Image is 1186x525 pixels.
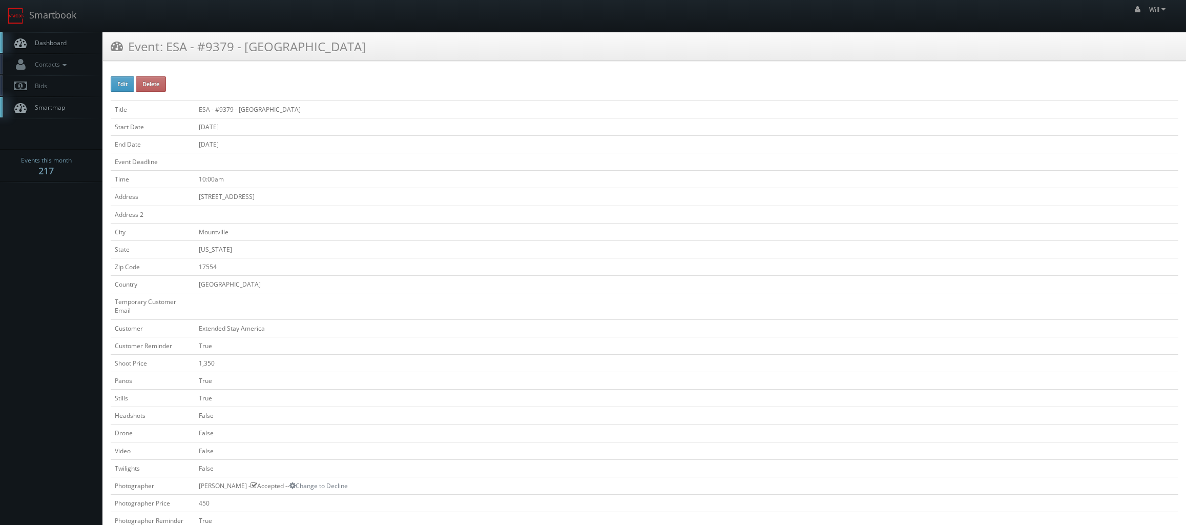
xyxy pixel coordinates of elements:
[195,276,1178,293] td: [GEOGRAPHIC_DATA]
[195,258,1178,275] td: 17554
[289,481,348,490] a: Change to Decline
[111,337,195,354] td: Customer Reminder
[111,477,195,494] td: Photographer
[195,188,1178,206] td: [STREET_ADDRESS]
[111,372,195,389] td: Panos
[111,293,195,319] td: Temporary Customer Email
[111,118,195,135] td: Start Date
[111,425,195,442] td: Drone
[21,155,72,166] span: Events this month
[8,8,24,24] img: smartbook-logo.png
[195,425,1178,442] td: False
[195,477,1178,494] td: [PERSON_NAME] - Accepted --
[111,494,195,512] td: Photographer Price
[111,153,195,171] td: Event Deadline
[195,135,1178,153] td: [DATE]
[30,103,65,112] span: Smartmap
[111,206,195,223] td: Address 2
[111,100,195,118] td: Title
[136,76,166,92] button: Delete
[111,258,195,275] td: Zip Code
[111,76,134,92] button: Edit
[195,319,1178,337] td: Extended Stay America
[195,407,1178,425] td: False
[195,372,1178,389] td: True
[38,165,54,177] strong: 217
[195,442,1178,459] td: False
[30,60,69,69] span: Contacts
[111,407,195,425] td: Headshots
[1149,5,1169,14] span: Will
[195,100,1178,118] td: ESA - #9379 - [GEOGRAPHIC_DATA]
[195,240,1178,258] td: [US_STATE]
[111,354,195,372] td: Shoot Price
[195,390,1178,407] td: True
[111,240,195,258] td: State
[111,188,195,206] td: Address
[195,354,1178,372] td: 1,350
[111,223,195,240] td: City
[195,171,1178,188] td: 10:00am
[30,38,67,47] span: Dashboard
[195,494,1178,512] td: 450
[111,276,195,293] td: Country
[30,82,47,90] span: Bids
[111,135,195,153] td: End Date
[111,37,366,55] h3: Event: ESA - #9379 - [GEOGRAPHIC_DATA]
[111,459,195,477] td: Twilights
[195,223,1178,240] td: Mountville
[195,337,1178,354] td: True
[111,390,195,407] td: Stills
[111,442,195,459] td: Video
[111,319,195,337] td: Customer
[111,171,195,188] td: Time
[195,118,1178,135] td: [DATE]
[195,459,1178,477] td: False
